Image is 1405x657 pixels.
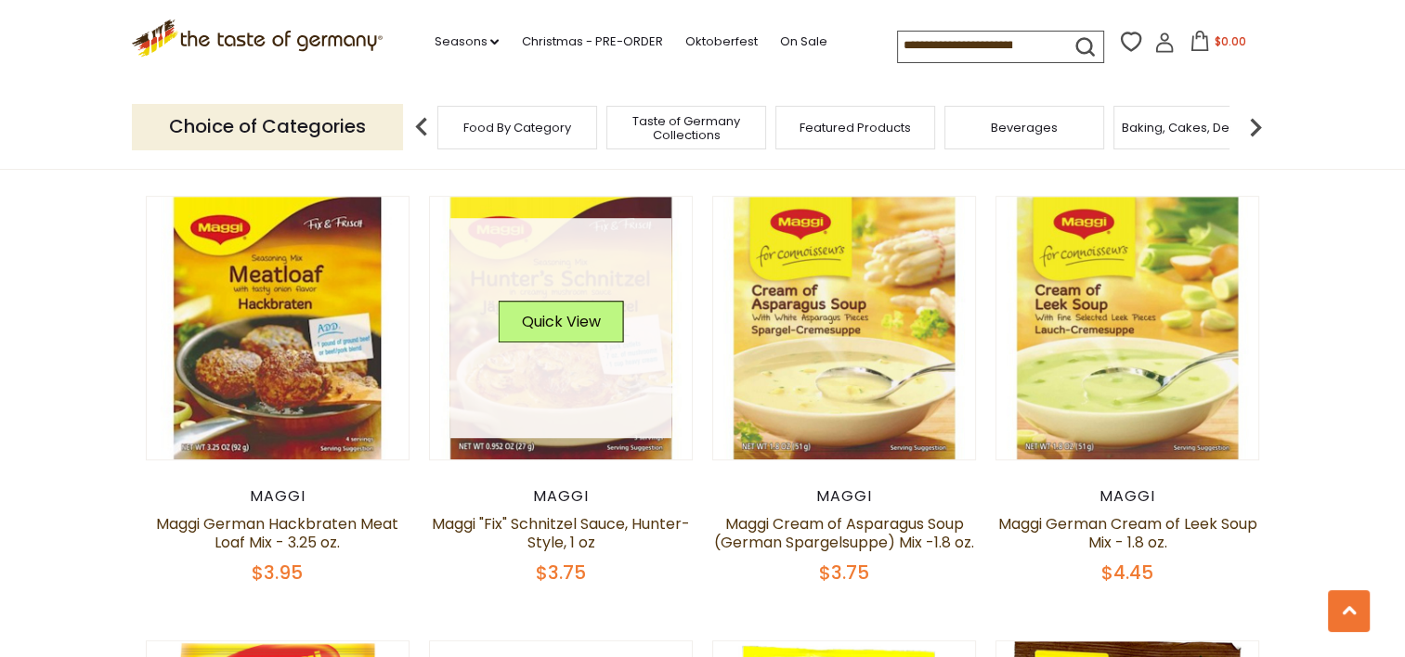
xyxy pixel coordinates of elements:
span: $3.95 [252,560,303,586]
a: On Sale [779,32,826,52]
button: $0.00 [1178,31,1257,58]
a: Maggi Cream of Asparagus Soup (German Spargelsuppe) Mix -1.8 oz. [714,513,974,553]
img: next arrow [1237,109,1274,146]
a: Christmas - PRE-ORDER [521,32,662,52]
img: previous arrow [403,109,440,146]
img: Maggi [430,197,693,459]
div: Maggi [995,487,1260,506]
div: Maggi [712,487,977,506]
a: Maggi "Fix" Schnitzel Sauce, Hunter-Style, 1 oz [432,513,690,553]
a: Oktoberfest [684,32,757,52]
span: $3.75 [536,560,586,586]
span: $0.00 [1214,33,1245,49]
a: Featured Products [800,121,911,135]
img: Maggi [996,197,1259,459]
img: Maggi [147,197,410,459]
a: Food By Category [463,121,571,135]
span: $4.45 [1101,560,1153,586]
a: Seasons [434,32,499,52]
div: Maggi [146,487,410,506]
a: Baking, Cakes, Desserts [1122,121,1266,135]
img: Maggi [713,197,976,459]
div: Maggi [429,487,694,506]
span: $3.75 [819,560,869,586]
a: Beverages [991,121,1058,135]
a: Maggi German Hackbraten Meat Loaf Mix - 3.25 oz. [156,513,398,553]
button: Quick View [498,301,623,342]
p: Choice of Categories [132,104,403,149]
a: Taste of Germany Collections [612,114,761,142]
a: Maggi German Cream of Leek Soup Mix - 1.8 oz. [998,513,1257,553]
